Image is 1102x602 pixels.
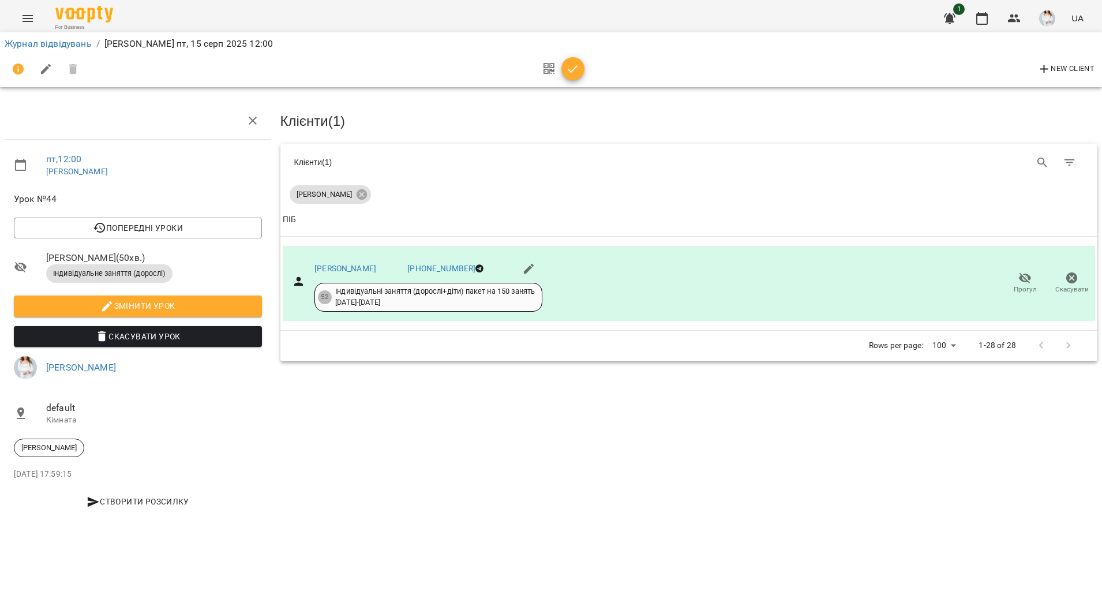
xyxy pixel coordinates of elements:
[14,491,262,512] button: Створити розсилку
[953,3,965,15] span: 1
[46,251,262,265] span: [PERSON_NAME] ( 50 хв. )
[1014,285,1037,294] span: Прогул
[1056,149,1084,177] button: Фільтр
[1071,12,1084,24] span: UA
[14,218,262,238] button: Попередні уроки
[14,296,262,316] button: Змінити урок
[928,337,960,354] div: 100
[46,154,81,164] a: пт , 12:00
[14,469,262,480] p: [DATE] 17:59:15
[104,37,273,51] p: [PERSON_NAME] пт, 15 серп 2025 12:00
[14,326,262,347] button: Скасувати Урок
[283,213,1096,227] span: ПІБ
[46,167,108,176] a: [PERSON_NAME]
[14,443,84,453] span: [PERSON_NAME]
[5,37,1097,51] nav: breadcrumb
[46,401,262,415] span: default
[314,264,376,273] a: [PERSON_NAME]
[46,268,173,279] span: Індивідуальне заняття (дорослі)
[1048,267,1095,300] button: Скасувати
[23,221,253,235] span: Попередні уроки
[14,192,262,206] span: Урок №44
[55,24,113,31] span: For Business
[1037,62,1094,76] span: New Client
[290,185,371,204] div: [PERSON_NAME]
[1039,10,1055,27] img: 31cba75fe2bd3cb19472609ed749f4b6.jpg
[294,156,681,168] div: Клієнти ( 1 )
[1029,149,1056,177] button: Search
[46,414,262,426] p: Кімната
[979,340,1015,352] p: 1-28 of 28
[23,299,253,313] span: Змінити урок
[1055,285,1089,294] span: Скасувати
[14,5,42,32] button: Menu
[96,37,100,51] li: /
[283,213,296,227] div: Sort
[18,495,257,508] span: Створити розсилку
[869,340,923,352] p: Rows per page:
[280,144,1098,181] div: Table Toolbar
[23,330,253,343] span: Скасувати Урок
[407,264,475,273] a: [PHONE_NUMBER]
[55,6,113,23] img: Voopty Logo
[280,114,1098,129] h3: Клієнти ( 1 )
[1034,60,1097,78] button: New Client
[283,213,296,227] div: ПІБ
[1002,267,1048,300] button: Прогул
[290,189,359,200] span: [PERSON_NAME]
[318,290,332,304] div: 52
[5,38,92,49] a: Журнал відвідувань
[1067,8,1088,29] button: UA
[14,439,84,457] div: [PERSON_NAME]
[335,286,535,308] div: Індивідуальні заняття (дорослі+діти) пакет на 150 занять [DATE] - [DATE]
[14,356,37,379] img: 31cba75fe2bd3cb19472609ed749f4b6.jpg
[46,362,116,373] a: [PERSON_NAME]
